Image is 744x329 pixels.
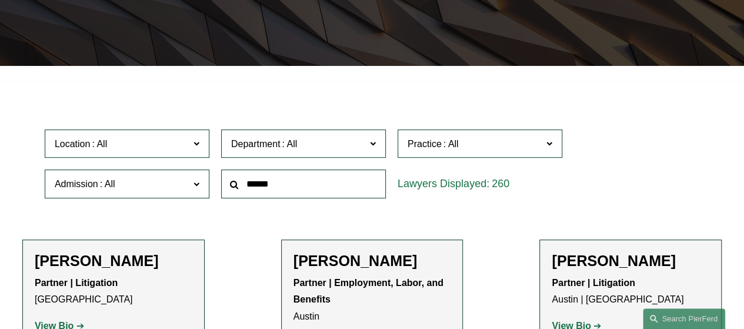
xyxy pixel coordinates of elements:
[35,252,192,270] h2: [PERSON_NAME]
[552,275,709,309] p: Austin | [GEOGRAPHIC_DATA]
[492,178,509,190] span: 260
[293,275,451,325] p: Austin
[55,179,98,189] span: Admission
[55,139,91,149] span: Location
[408,139,442,149] span: Practice
[293,252,451,270] h2: [PERSON_NAME]
[35,275,192,309] p: [GEOGRAPHIC_DATA]
[293,278,446,305] strong: Partner | Employment, Labor, and Benefits
[552,278,635,288] strong: Partner | Litigation
[231,139,281,149] span: Department
[643,308,725,329] a: Search this site
[552,252,709,270] h2: [PERSON_NAME]
[35,278,118,288] strong: Partner | Litigation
